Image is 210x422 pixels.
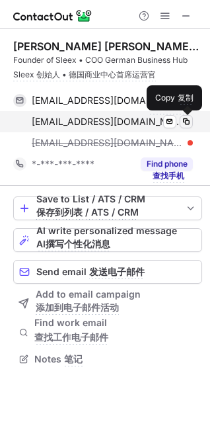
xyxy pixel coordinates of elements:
sider-trans-text: 笔记 [64,353,83,366]
span: Find work email [34,317,197,349]
div: Founder of Sleex • COO German Business Hub [13,54,202,86]
span: Notes [34,353,197,365]
div: Save to List / ATS / CRM [36,194,179,223]
sider-trans-text: 添加到电子邮件活动 [36,302,119,315]
span: AI write personalized message [36,226,177,255]
sider-trans-text: Sleex 创始人 • 德国商业中心首席运营官 [13,69,156,81]
span: [EMAIL_ADDRESS][DOMAIN_NAME] [32,95,183,106]
span: [EMAIL_ADDRESS][DOMAIN_NAME] [32,116,183,128]
img: ContactOut v5.3.10 [13,8,92,24]
span: Add to email campaign [36,289,141,318]
button: AI write personalized messageAI撰写个性化消息 [13,228,202,252]
span: Send email [36,267,145,277]
button: Find work email查找工作电子邮件 [13,323,202,342]
button: Reveal Button [141,157,193,171]
sider-trans-text: 查找工作电子邮件 [34,331,108,345]
span: [EMAIL_ADDRESS][DOMAIN_NAME] [32,137,183,149]
button: save-profile-one-click [13,196,202,220]
div: [PERSON_NAME] [13,40,202,53]
sider-trans-text: 查找手机 [153,171,184,183]
sider-trans-text: AI撰写个性化消息 [36,238,110,251]
sider-trans-text: 发送电子邮件 [89,266,145,279]
button: Notes笔记 [13,350,202,368]
sider-trans-text: 保存到列表 / ATS / CRM [36,206,139,220]
button: Add to email campaign添加到电子邮件活动 [13,292,202,316]
button: Send email发送电子邮件 [13,260,202,284]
